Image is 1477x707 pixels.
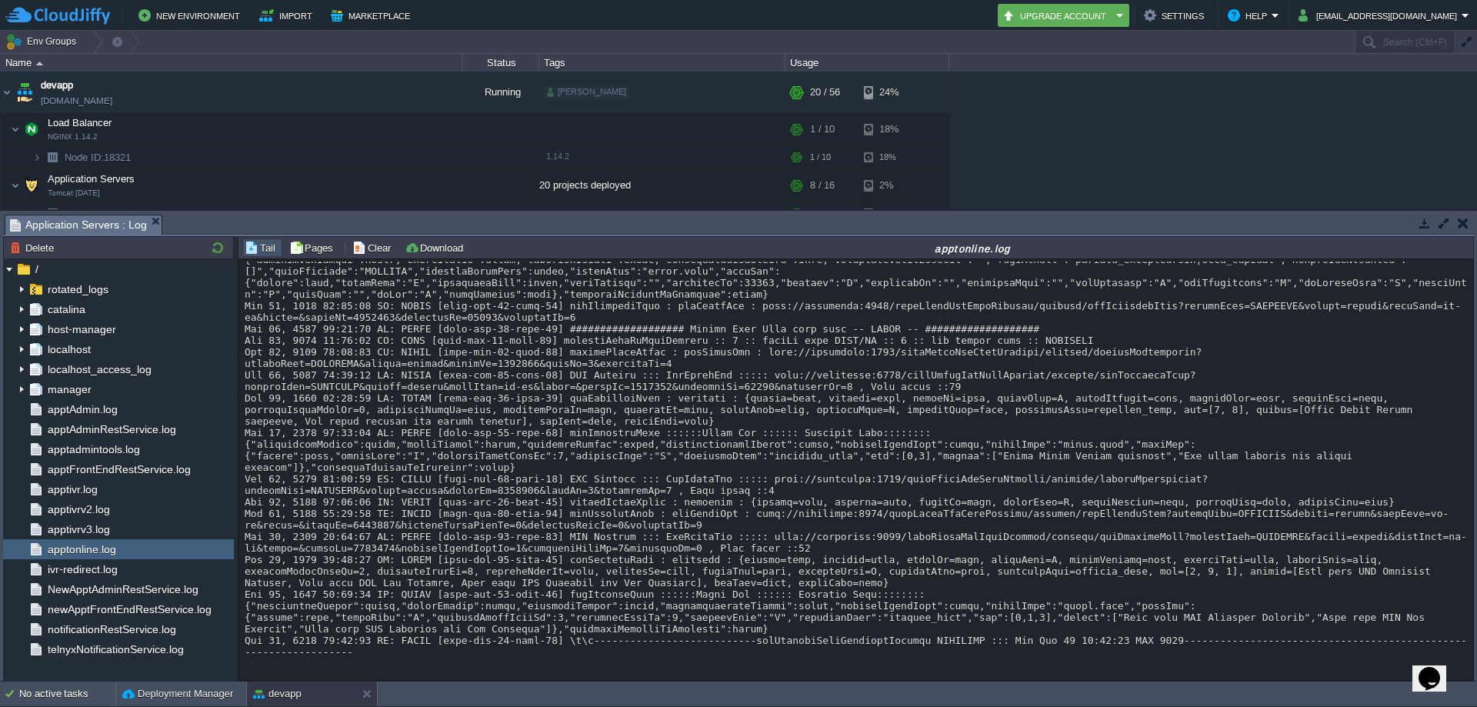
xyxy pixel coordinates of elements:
[2,54,462,72] div: Name
[46,117,114,128] a: Load BalancerNGINX 1.14.2
[45,502,112,516] a: apptivrv2.log
[810,72,840,113] div: 20 / 56
[786,54,949,72] div: Usage
[14,72,35,113] img: AMDAwAAAACH5BAEAAAAALAAAAAABAAEAAAICRAEAOw==
[810,114,835,145] div: 1 / 10
[539,170,785,201] div: 20 projects deployed
[1,72,13,113] img: AMDAwAAAACH5BAEAAAAALAAAAAABAAEAAAICRAEAOw==
[10,215,147,235] span: Application Servers : Log
[289,241,338,255] button: Pages
[45,322,118,336] a: host-manager
[45,402,120,416] a: apptAdmin.log
[65,208,104,219] span: Node ID:
[1002,6,1112,25] button: Upgrade Account
[1144,6,1209,25] button: Settings
[544,85,629,99] div: [PERSON_NAME]
[45,642,186,656] a: telnyxNotificationService.log
[864,114,914,145] div: 18%
[45,582,201,596] a: NewApptAdminRestService.log
[21,114,42,145] img: AMDAwAAAACH5BAEAAAAALAAAAAABAAEAAAICRAEAOw==
[21,170,42,201] img: AMDAwAAAACH5BAEAAAAALAAAAAABAAEAAAICRAEAOw==
[45,602,214,616] a: newApptFrontEndRestService.log
[45,462,193,476] a: apptFrontEndRestService.log
[5,6,110,25] img: CloudJiffy
[48,132,98,142] span: NGINX 1.14.2
[41,93,112,108] a: [DOMAIN_NAME]
[45,422,178,436] a: apptAdminRestService.log
[46,173,137,185] a: Application ServersTomcat [DATE]
[36,62,43,65] img: AMDAwAAAACH5BAEAAAAALAAAAAABAAEAAAICRAEAOw==
[45,562,120,576] a: ivr-redirect.log
[65,152,104,163] span: Node ID:
[1412,645,1462,692] iframe: chat widget
[41,78,73,93] span: devapp
[45,362,154,376] a: localhost_access_log
[405,241,468,255] button: Download
[331,6,415,25] button: Marketplace
[540,54,785,72] div: Tags
[11,170,20,201] img: AMDAwAAAACH5BAEAAAAALAAAAAABAAEAAAICRAEAOw==
[864,202,914,225] div: 2%
[45,482,100,496] a: apptivr.log
[810,170,835,201] div: 8 / 16
[463,54,538,72] div: Status
[48,188,100,198] span: Tomcat [DATE]
[32,145,42,169] img: AMDAwAAAACH5BAEAAAAALAAAAAABAAEAAAICRAEAOw==
[546,208,625,217] span: [DATE]-jdk-1.8.0_202
[5,31,82,52] button: Env Groups
[810,202,831,225] div: 8 / 16
[19,682,115,706] div: No active tasks
[46,172,137,185] span: Application Servers
[864,145,914,169] div: 18%
[352,241,395,255] button: Clear
[864,72,914,113] div: 24%
[474,242,1472,255] div: apptonline.log
[138,6,245,25] button: New Environment
[259,6,317,25] button: Import
[63,151,133,164] span: 18321
[45,302,88,316] a: catalina
[42,145,63,169] img: AMDAwAAAACH5BAEAAAAALAAAAAABAAEAAAICRAEAOw==
[546,152,569,161] span: 1.14.2
[63,207,133,220] span: 18323
[45,542,118,556] a: apptonline.log
[32,202,42,225] img: AMDAwAAAACH5BAEAAAAALAAAAAABAAEAAAICRAEAOw==
[63,151,133,164] a: Node ID:18321
[864,170,914,201] div: 2%
[32,262,41,276] span: /
[11,114,20,145] img: AMDAwAAAACH5BAEAAAAALAAAAAABAAEAAAICRAEAOw==
[462,72,539,113] div: Running
[63,207,133,220] a: Node ID:18323
[45,342,93,356] a: localhost
[45,622,178,636] a: notificationRestService.log
[253,686,302,702] button: devapp
[10,241,58,255] button: Delete
[1299,6,1462,25] button: [EMAIL_ADDRESS][DOMAIN_NAME]
[245,241,280,255] button: Tail
[45,282,111,296] a: rotated_logs
[45,522,112,536] a: apptivrv3.log
[1228,6,1272,25] button: Help
[810,145,831,169] div: 1 / 10
[46,116,114,129] span: Load Balancer
[45,442,142,456] a: apptadmintools.log
[45,382,94,396] a: manager
[42,202,63,225] img: AMDAwAAAACH5BAEAAAAALAAAAAABAAEAAAICRAEAOw==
